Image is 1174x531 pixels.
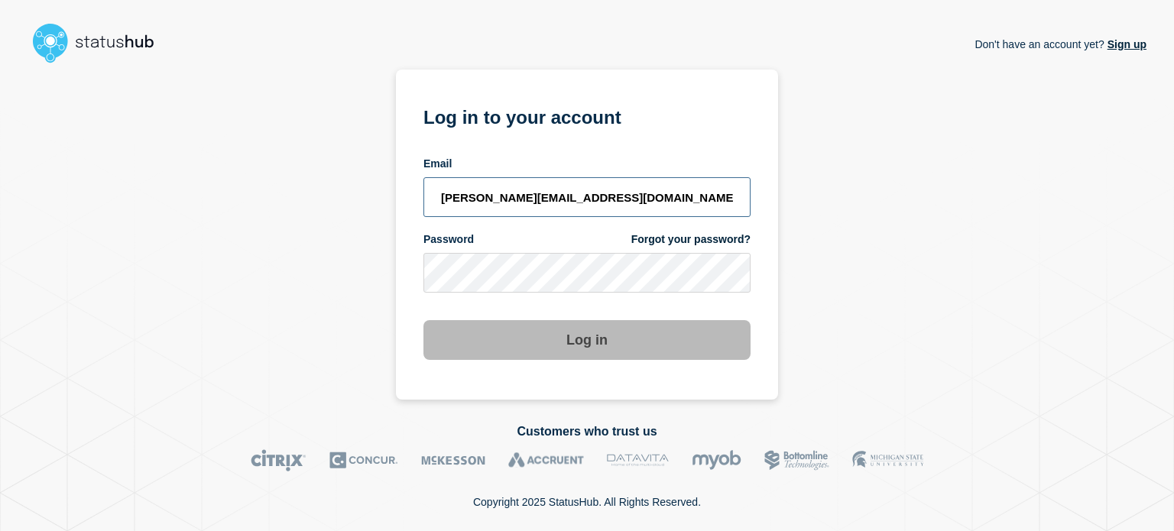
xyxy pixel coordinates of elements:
[1104,38,1146,50] a: Sign up
[508,449,584,471] img: Accruent logo
[423,102,751,130] h1: Log in to your account
[423,177,751,217] input: email input
[423,253,751,293] input: password input
[28,425,1146,439] h2: Customers who trust us
[421,449,485,471] img: McKesson logo
[473,496,701,508] p: Copyright 2025 StatusHub. All Rights Reserved.
[423,232,474,247] span: Password
[251,449,306,471] img: Citrix logo
[607,449,669,471] img: DataVita logo
[28,18,173,67] img: StatusHub logo
[423,320,751,360] button: Log in
[631,232,751,247] a: Forgot your password?
[852,449,923,471] img: MSU logo
[423,157,452,171] span: Email
[329,449,398,471] img: Concur logo
[692,449,741,471] img: myob logo
[764,449,829,471] img: Bottomline logo
[975,26,1146,63] p: Don't have an account yet?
